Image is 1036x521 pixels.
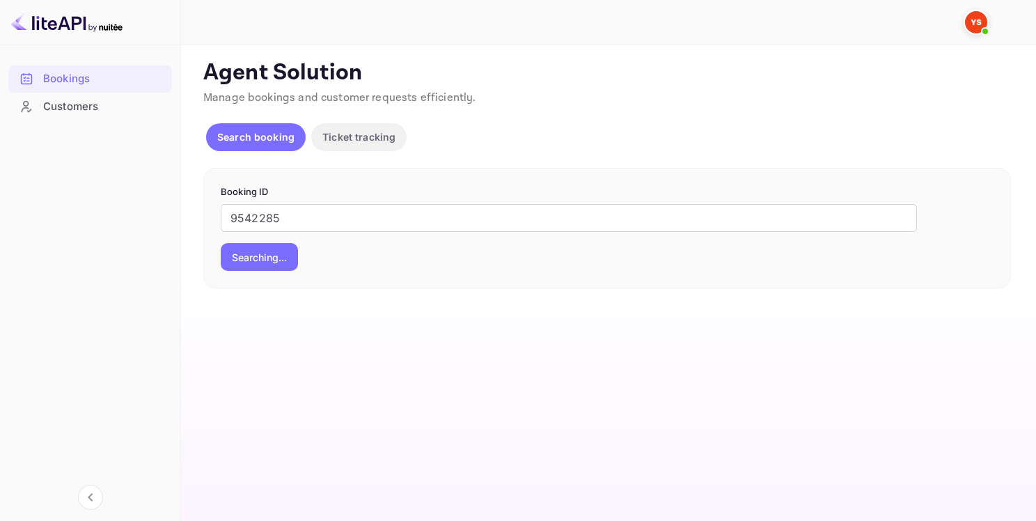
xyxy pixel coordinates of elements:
div: Bookings [8,65,172,93]
button: Collapse navigation [78,485,103,510]
input: Enter Booking ID (e.g., 63782194) [221,204,917,232]
span: Manage bookings and customer requests efficiently. [203,91,476,105]
img: LiteAPI logo [11,11,123,33]
div: Customers [43,99,165,115]
p: Ticket tracking [322,130,395,144]
a: Bookings [8,65,172,91]
a: Customers [8,93,172,119]
div: Customers [8,93,172,120]
div: Bookings [43,71,165,87]
button: Searching... [221,243,298,271]
p: Search booking [217,130,295,144]
p: Booking ID [221,185,994,199]
img: Yandex Support [965,11,987,33]
p: Agent Solution [203,59,1011,87]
